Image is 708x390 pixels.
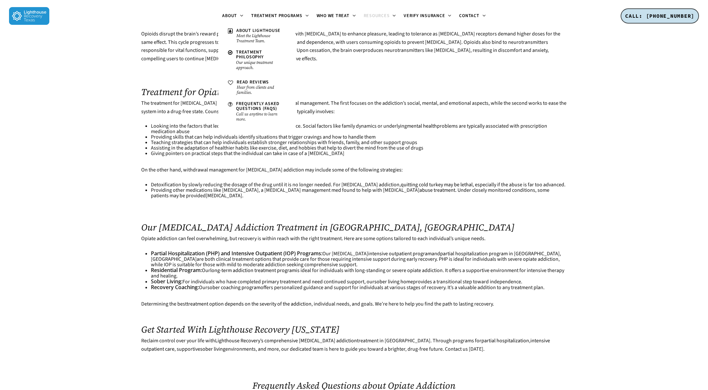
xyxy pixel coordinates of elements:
[215,337,357,344] a: Lighthouse Recovery’s comprehensive [MEDICAL_DATA] addiction
[625,13,694,19] span: CALL: [PHONE_NUMBER]
[9,7,49,25] img: Lighthouse Recovery Texas
[141,99,566,123] p: The treatment for [MEDICAL_DATA] is twofold: and withdrawal management. The first focuses on the ...
[141,87,566,97] h2: Treatment for Opiate Addiction
[151,251,566,268] li: Our [MEDICAL_DATA] and
[368,250,432,257] a: intensive outpatient program
[360,14,400,19] a: Resources
[401,181,473,188] a: quitting cold turkey may be lethal
[225,47,289,73] a: Treatment PhilosophyOur unique treatment approach.
[407,122,437,130] a: mental health
[151,188,566,199] li: Providing other medications like [MEDICAL_DATA], a [MEDICAL_DATA] management med found to help wi...
[364,13,390,19] span: Resources
[141,235,486,242] span: Opiate addiction can feel overwhelming, but recovery is within reach with the right treatment. He...
[151,123,566,134] li: Looking into the factors that led to the use of opioids in the first place. Social factors like f...
[151,256,560,268] span: are both clinical treatment options that provide care for those requiring intensive support durin...
[141,166,566,182] p: On the other hand, withdrawal management for [MEDICAL_DATA] addiction may include some of the fol...
[459,13,479,19] span: Contact
[237,79,269,85] span: Read Reviews
[182,278,522,285] span: For individuals who have completed primary treatment and need continued support, our provides a t...
[210,267,296,274] a: long-term addiction treatment program
[151,267,202,274] b: Residential Program:
[317,13,349,19] span: Who We Treat
[151,182,566,188] li: Detoxification by slowly reducing the dosage of the drug until it is no longer needed. For [MEDIC...
[236,112,286,122] small: Call us anytime to learn more.
[141,324,566,335] h2: Get Started With Lighthouse Recovery [US_STATE]
[187,300,311,307] a: treatment option depends on the severity of the addiction
[236,27,280,34] span: About Lighthouse
[151,145,566,151] li: Assisting in the adaptation of healthier habits like exercise, diet, and hobbies that help to div...
[199,284,545,291] span: Our offers personalized guidance and support for individuals at various stages of recovery. It’s ...
[222,13,237,19] span: About
[141,30,566,71] p: Opioids disrupt the brain’s reward pathway, overly saturating neurons with [MEDICAL_DATA] to enha...
[225,77,289,98] a: Read ReviewsHear from clients and families.
[247,14,313,19] a: Treatment Programs
[225,98,289,125] a: Frequently Asked Questions (FAQs)Call us anytime to learn more.
[236,49,264,60] span: Treatment Philosophy
[207,284,261,291] a: sober coaching program
[151,267,564,279] span: Our is ideal for individuals with long-standing or severe opiate addiction. It offers a supportiv...
[141,337,566,353] p: Reclaim control over your life with treatment in [GEOGRAPHIC_DATA]. Through programs for , , supp...
[225,25,289,47] a: About LighthouseMeet the Lighthouse Treatment Team.
[151,284,199,291] b: Recovery Coaching:
[151,250,561,263] a: partial hospitalization program in [GEOGRAPHIC_DATA], [GEOGRAPHIC_DATA]
[404,13,445,19] span: Verify Insurance
[400,14,455,19] a: Verify Insurance
[141,300,494,307] span: Determining the best , individual needs, and goals. We’re here to help you find the path to lasti...
[481,337,529,344] a: partial hospitalization
[251,13,302,19] span: Treatment Programs
[621,8,699,24] a: CALL: [PHONE_NUMBER]
[151,140,566,145] li: Teaching strategies that can help individuals establish stronger relationships with friends, fami...
[200,346,225,353] a: sober living
[206,192,242,199] a: [MEDICAL_DATA]
[236,101,280,112] span: Frequently Asked Questions (FAQs)
[237,85,286,95] small: Hear from clients and families.
[151,250,322,257] b: Partial Hospitalization (PHP) and Intensive Outpatient (IOP) Programs:
[236,33,286,44] small: Meet the Lighthouse Treatment Team.
[151,278,182,285] b: Sober Living:
[374,278,413,285] a: sober living home
[151,151,566,156] li: Giving pointers on practical steps that the individual can take in case of a [MEDICAL_DATA]
[236,60,286,70] small: Our unique treatment approach.
[141,337,550,353] a: intensive outpatient care
[141,222,566,232] h2: Our [MEDICAL_DATA] Addiction Treatment in [GEOGRAPHIC_DATA], [GEOGRAPHIC_DATA]
[455,14,489,19] a: Contact
[151,134,566,140] li: Providing skills that can help individuals identify situations that trigger cravings and how to h...
[313,14,360,19] a: Who We Treat
[419,187,455,194] a: abuse treatment
[218,14,247,19] a: About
